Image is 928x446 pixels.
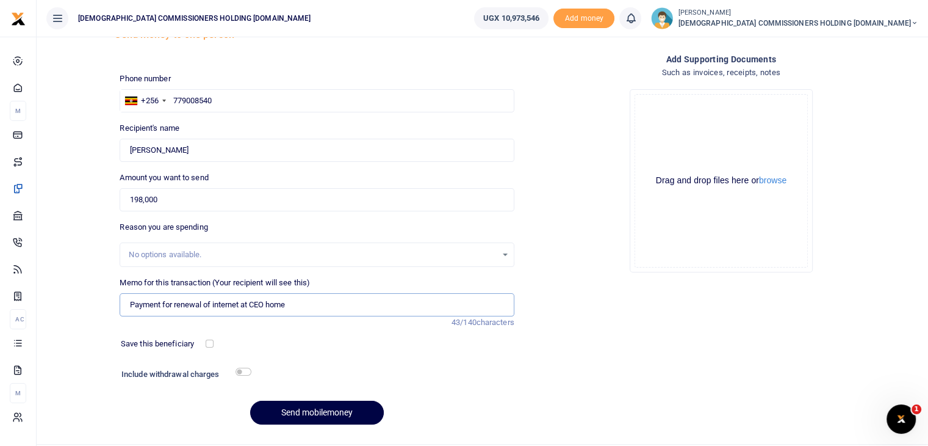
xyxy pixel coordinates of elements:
label: Memo for this transaction (Your recipient will see this) [120,277,310,289]
div: Drag and drop files here or [635,175,807,186]
a: UGX 10,973,546 [474,7,549,29]
label: Amount you want to send [120,172,208,184]
h6: Include withdrawal charges [121,370,246,379]
li: Toup your wallet [553,9,614,29]
li: M [10,383,26,403]
iframe: Intercom live chat [887,404,916,434]
input: Enter phone number [120,89,514,112]
span: Add money [553,9,614,29]
span: 43/140 [451,318,477,327]
button: browse [759,176,786,185]
label: Save this beneficiary [121,338,194,350]
span: UGX 10,973,546 [483,12,539,24]
label: Recipient's name [120,122,179,134]
input: Loading name... [120,139,514,162]
span: characters [477,318,514,327]
small: [PERSON_NAME] [678,8,918,18]
a: logo-small logo-large logo-large [11,13,26,23]
div: No options available. [129,249,496,261]
div: +256 [141,95,158,107]
img: profile-user [651,7,673,29]
img: logo-small [11,12,26,26]
a: Add money [553,13,614,22]
li: Ac [10,309,26,329]
span: [DEMOGRAPHIC_DATA] COMMISSIONERS HOLDING [DOMAIN_NAME] [678,18,918,29]
li: Wallet ballance [469,7,553,29]
div: File Uploader [630,89,813,272]
li: M [10,101,26,121]
label: Reason you are spending [120,221,207,233]
span: [DEMOGRAPHIC_DATA] COMMISSIONERS HOLDING [DOMAIN_NAME] [73,13,315,24]
h4: Add supporting Documents [524,53,918,66]
button: Send mobilemoney [250,401,384,425]
a: profile-user [PERSON_NAME] [DEMOGRAPHIC_DATA] COMMISSIONERS HOLDING [DOMAIN_NAME] [651,7,918,29]
div: Uganda: +256 [120,90,169,112]
input: Enter extra information [120,293,514,316]
label: Phone number [120,73,170,85]
h4: Such as invoices, receipts, notes [524,66,918,79]
input: UGX [120,188,514,211]
span: 1 [912,404,921,414]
